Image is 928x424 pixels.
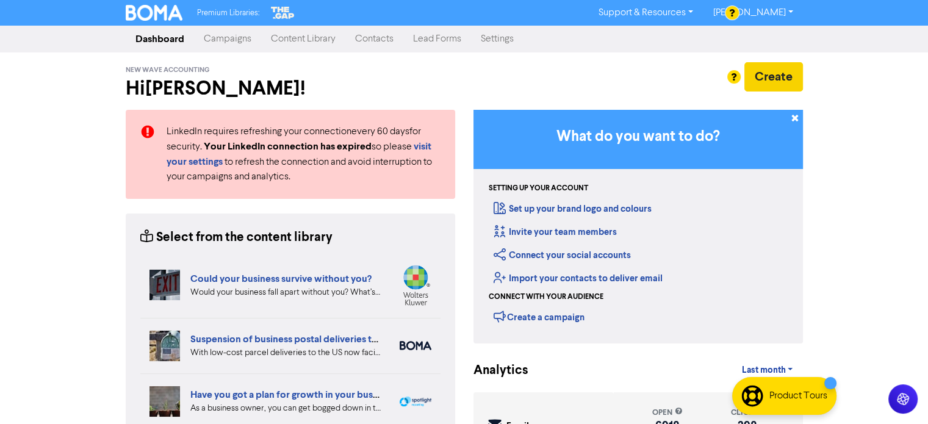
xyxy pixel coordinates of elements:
h2: Hi [PERSON_NAME] ! [126,77,455,100]
a: visit your settings [167,142,431,167]
div: Analytics [473,361,513,380]
h3: What do you want to do? [492,128,785,146]
a: Invite your team members [494,226,617,238]
span: Premium Libraries: [197,9,259,17]
img: BOMA Logo [126,5,183,21]
button: Create [744,62,803,92]
div: open [652,407,683,419]
a: Contacts [345,27,403,51]
div: As a business owner, you can get bogged down in the demands of day-to-day business. We can help b... [190,402,381,415]
a: Could your business survive without you? [190,273,372,285]
div: Create a campaign [494,307,584,326]
div: Getting Started in BOMA [473,110,803,343]
a: Import your contacts to deliver email [494,273,663,284]
img: spotlight [400,397,431,406]
a: [PERSON_NAME] [703,3,802,23]
img: wolterskluwer [400,265,431,306]
div: Select from the content library [140,228,333,247]
a: Connect your social accounts [494,250,631,261]
a: Set up your brand logo and colours [494,203,652,215]
div: Setting up your account [489,183,588,194]
a: Have you got a plan for growth in your business? [190,389,399,401]
div: LinkedIn requires refreshing your connection every 60 days for security. so please to refresh the... [157,124,450,184]
img: The Gap [269,5,296,21]
div: Connect with your audience [489,292,603,303]
div: Would your business fall apart without you? What’s your Plan B in case of accident, illness, or j... [190,286,381,299]
div: click [730,407,764,419]
a: Lead Forms [403,27,471,51]
div: With low-cost parcel deliveries to the US now facing tariffs, many international postal services ... [190,347,381,359]
a: Settings [471,27,523,51]
span: New Wave Accounting [126,66,210,74]
a: Campaigns [194,27,261,51]
span: Last month [741,365,785,376]
strong: Your LinkedIn connection has expired [204,140,372,153]
a: Dashboard [126,27,194,51]
a: Last month [732,358,802,383]
img: boma [400,341,431,350]
a: Content Library [261,27,345,51]
iframe: Chat Widget [867,365,928,424]
a: Support & Resources [589,3,703,23]
a: Suspension of business postal deliveries to the [GEOGRAPHIC_DATA]: what options do you have? [190,333,620,345]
